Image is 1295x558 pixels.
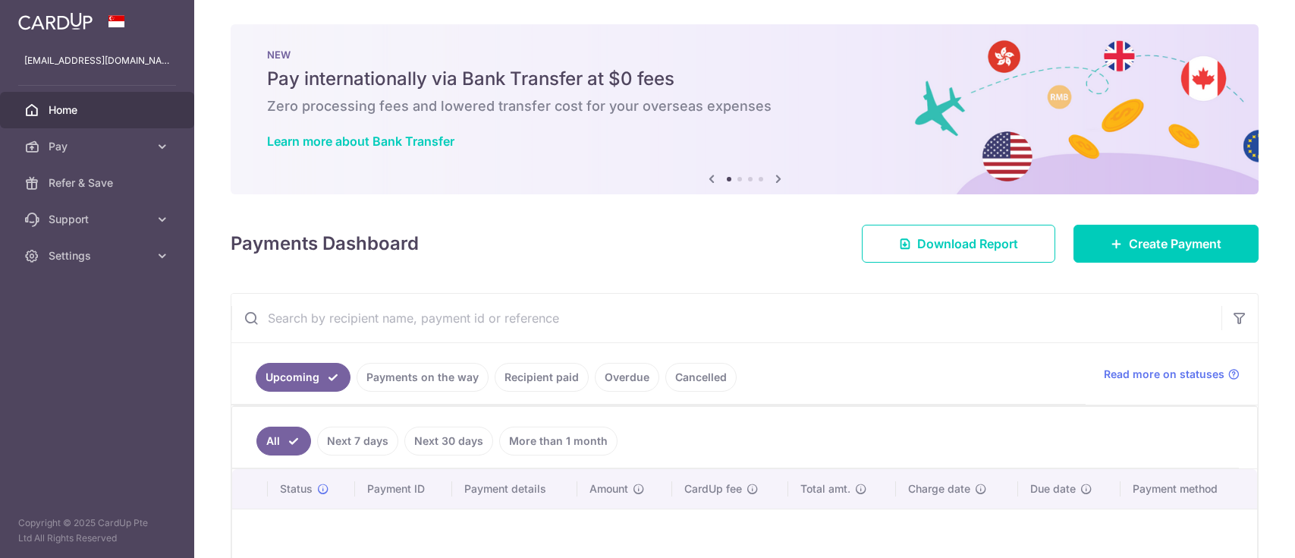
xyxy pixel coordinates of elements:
[280,481,313,497] span: Status
[589,481,628,497] span: Amount
[1121,469,1257,509] th: Payment method
[49,139,149,154] span: Pay
[49,212,149,227] span: Support
[231,230,419,257] h4: Payments Dashboard
[1104,367,1240,382] a: Read more on statuses
[49,248,149,263] span: Settings
[495,363,589,392] a: Recipient paid
[1030,481,1076,497] span: Due date
[800,481,850,497] span: Total amt.
[267,49,1222,61] p: NEW
[231,294,1221,342] input: Search by recipient name, payment id or reference
[499,427,618,456] a: More than 1 month
[452,469,578,509] th: Payment details
[917,235,1018,253] span: Download Report
[1073,225,1259,263] a: Create Payment
[267,67,1222,91] h5: Pay internationally via Bank Transfer at $0 fees
[267,97,1222,115] h6: Zero processing fees and lowered transfer cost for your overseas expenses
[908,481,970,497] span: Charge date
[49,175,149,191] span: Refer & Save
[256,363,350,392] a: Upcoming
[18,12,93,30] img: CardUp
[267,134,454,149] a: Learn more about Bank Transfer
[256,427,311,456] a: All
[357,363,489,392] a: Payments on the way
[231,24,1259,194] img: Bank transfer banner
[684,481,742,497] span: CardUp fee
[1104,367,1224,382] span: Read more on statuses
[49,102,149,118] span: Home
[1129,235,1221,253] span: Create Payment
[665,363,737,392] a: Cancelled
[24,53,170,68] p: [EMAIL_ADDRESS][DOMAIN_NAME]
[862,225,1055,263] a: Download Report
[404,427,493,456] a: Next 30 days
[317,427,398,456] a: Next 7 days
[355,469,452,509] th: Payment ID
[595,363,659,392] a: Overdue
